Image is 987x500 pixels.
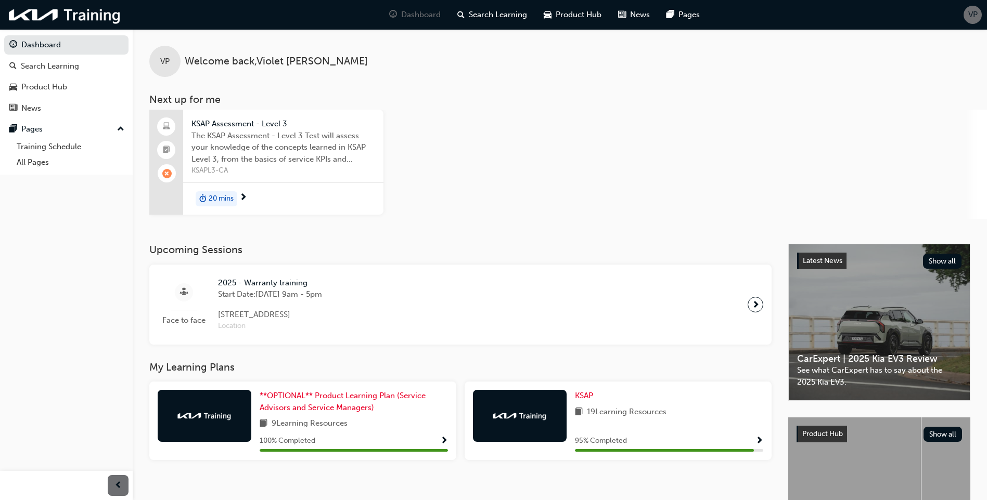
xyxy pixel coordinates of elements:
a: **OPTIONAL** Product Learning Plan (Service Advisors and Service Managers) [260,390,448,413]
span: Dashboard [401,9,441,21]
a: pages-iconPages [658,4,708,25]
span: Product Hub [556,9,601,21]
h3: Upcoming Sessions [149,244,772,256]
a: News [4,99,129,118]
button: VP [964,6,982,24]
span: guage-icon [9,41,17,50]
span: 20 mins [209,193,234,205]
a: All Pages [12,154,129,170]
span: up-icon [117,123,124,136]
span: search-icon [9,62,17,71]
button: Show all [924,427,963,442]
span: book-icon [260,417,267,430]
span: booktick-icon [163,143,170,157]
span: news-icon [618,8,626,21]
img: kia-training [176,411,233,421]
button: Show all [923,254,962,269]
span: car-icon [9,83,17,92]
span: sessionType_FACE_TO_FACE-icon [180,286,188,299]
span: learningRecordVerb_FAIL-icon [162,169,172,178]
img: kia-training [491,411,548,421]
span: 100 % Completed [260,435,315,447]
button: DashboardSearch LearningProduct HubNews [4,33,129,120]
span: Show Progress [440,437,448,446]
span: Show Progress [755,437,763,446]
a: Training Schedule [12,139,129,155]
button: Show Progress [440,435,448,448]
span: search-icon [457,8,465,21]
span: VP [968,9,978,21]
span: KSAP [575,391,593,400]
button: Show Progress [755,435,763,448]
h3: Next up for me [133,94,987,106]
span: pages-icon [9,125,17,134]
a: car-iconProduct Hub [535,4,610,25]
span: KSAPL3-CA [191,165,375,177]
a: Dashboard [4,35,129,55]
div: Product Hub [21,81,67,93]
a: Face to face2025 - Warranty trainingStart Date:[DATE] 9am - 5pm[STREET_ADDRESS]Location [158,273,763,336]
a: Latest NewsShow allCarExpert | 2025 Kia EV3 ReviewSee what CarExpert has to say about the 2025 Ki... [788,244,970,401]
a: news-iconNews [610,4,658,25]
div: News [21,102,41,114]
div: Search Learning [21,60,79,72]
span: prev-icon [114,479,122,492]
span: news-icon [9,104,17,113]
a: KSAP Assessment - Level 3The KSAP Assessment - Level 3 Test will assess your knowledge of the con... [149,110,383,215]
a: search-iconSearch Learning [449,4,535,25]
span: pages-icon [666,8,674,21]
span: next-icon [752,297,760,312]
a: guage-iconDashboard [381,4,449,25]
span: See what CarExpert has to say about the 2025 Kia EV3. [797,364,962,388]
span: Start Date: [DATE] 9am - 5pm [218,288,322,300]
span: next-icon [239,193,247,203]
button: Pages [4,120,129,139]
span: Search Learning [469,9,527,21]
span: Face to face [158,314,210,326]
a: Product Hub [4,77,129,97]
span: Product Hub [802,429,843,438]
span: 19 Learning Resources [587,406,666,419]
span: VP [160,56,170,68]
span: **OPTIONAL** Product Learning Plan (Service Advisors and Service Managers) [260,391,426,412]
span: Latest News [803,256,842,265]
span: 95 % Completed [575,435,627,447]
span: 2025 - Warranty training [218,277,322,289]
a: Search Learning [4,57,129,76]
img: kia-training [5,4,125,25]
a: Product HubShow all [797,426,962,442]
span: car-icon [544,8,552,21]
a: KSAP [575,390,597,402]
span: duration-icon [199,192,207,206]
span: News [630,9,650,21]
span: [STREET_ADDRESS] [218,309,322,321]
a: Latest NewsShow all [797,253,962,269]
span: Pages [678,9,700,21]
span: guage-icon [389,8,397,21]
div: Pages [21,123,43,135]
span: book-icon [575,406,583,419]
span: 9 Learning Resources [272,417,348,430]
span: Welcome back , Violet [PERSON_NAME] [185,56,368,68]
span: laptop-icon [163,120,170,134]
span: Location [218,320,322,332]
span: KSAP Assessment - Level 3 [191,118,375,130]
span: The KSAP Assessment - Level 3 Test will assess your knowledge of the concepts learned in KSAP Lev... [191,130,375,165]
span: CarExpert | 2025 Kia EV3 Review [797,353,962,365]
h3: My Learning Plans [149,361,772,373]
